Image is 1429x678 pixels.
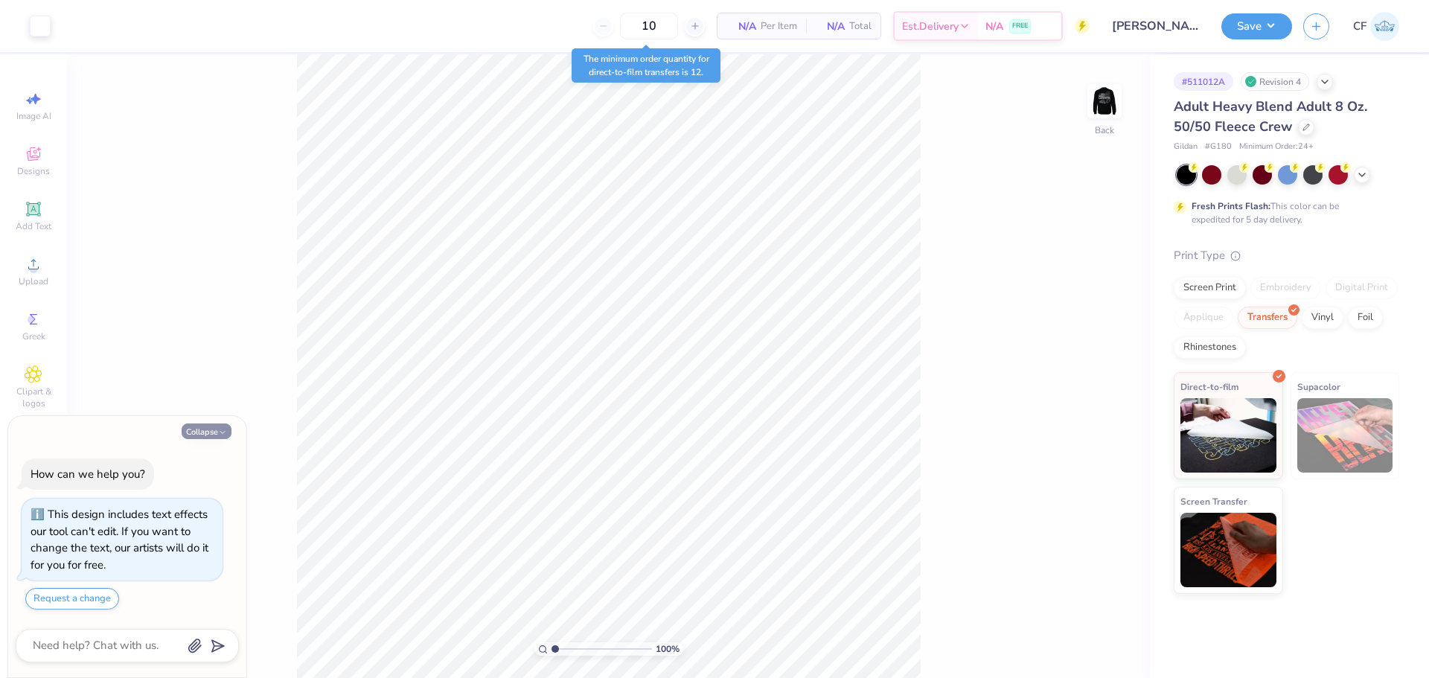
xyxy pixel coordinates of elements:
span: FREE [1012,21,1028,31]
span: Designs [17,165,50,177]
div: Transfers [1238,307,1297,329]
input: Untitled Design [1101,11,1210,41]
div: Embroidery [1250,277,1321,299]
div: Applique [1174,307,1233,329]
input: – – [620,13,678,39]
span: Add Text [16,220,51,232]
span: 100 % [656,642,680,656]
span: N/A [726,19,756,34]
span: CF [1353,18,1366,35]
span: Est. Delivery [902,19,959,34]
span: Minimum Order: 24 + [1239,141,1314,153]
div: Screen Print [1174,277,1246,299]
span: Clipart & logos [7,386,60,409]
span: N/A [815,19,845,34]
button: Request a change [25,588,119,610]
div: This design includes text effects our tool can't edit. If you want to change the text, our artist... [31,507,208,572]
img: Screen Transfer [1180,513,1276,587]
span: Image AI [16,110,51,122]
img: Back [1090,86,1119,116]
div: The minimum order quantity for direct-to-film transfers is 12. [572,48,720,83]
img: Direct-to-film [1180,398,1276,473]
span: Supacolor [1297,379,1340,394]
div: Foil [1348,307,1383,329]
strong: Fresh Prints Flash: [1192,200,1270,212]
div: Rhinestones [1174,336,1246,359]
span: Upload [19,275,48,287]
span: Direct-to-film [1180,379,1239,394]
span: Per Item [761,19,797,34]
span: Total [849,19,872,34]
div: Back [1095,124,1114,137]
a: CF [1353,12,1399,41]
div: Vinyl [1302,307,1343,329]
img: Cholo Fernandez [1370,12,1399,41]
span: N/A [985,19,1003,34]
span: # G180 [1205,141,1232,153]
div: This color can be expedited for 5 day delivery. [1192,199,1375,226]
span: Greek [22,330,45,342]
img: Supacolor [1297,398,1393,473]
div: # 511012A [1174,72,1233,91]
button: Save [1221,13,1292,39]
button: Collapse [182,423,231,439]
div: How can we help you? [31,467,145,482]
span: Screen Transfer [1180,493,1247,509]
div: Print Type [1174,247,1399,264]
span: Gildan [1174,141,1198,153]
span: Adult Heavy Blend Adult 8 Oz. 50/50 Fleece Crew [1174,97,1367,135]
div: Revision 4 [1241,72,1309,91]
div: Digital Print [1326,277,1398,299]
